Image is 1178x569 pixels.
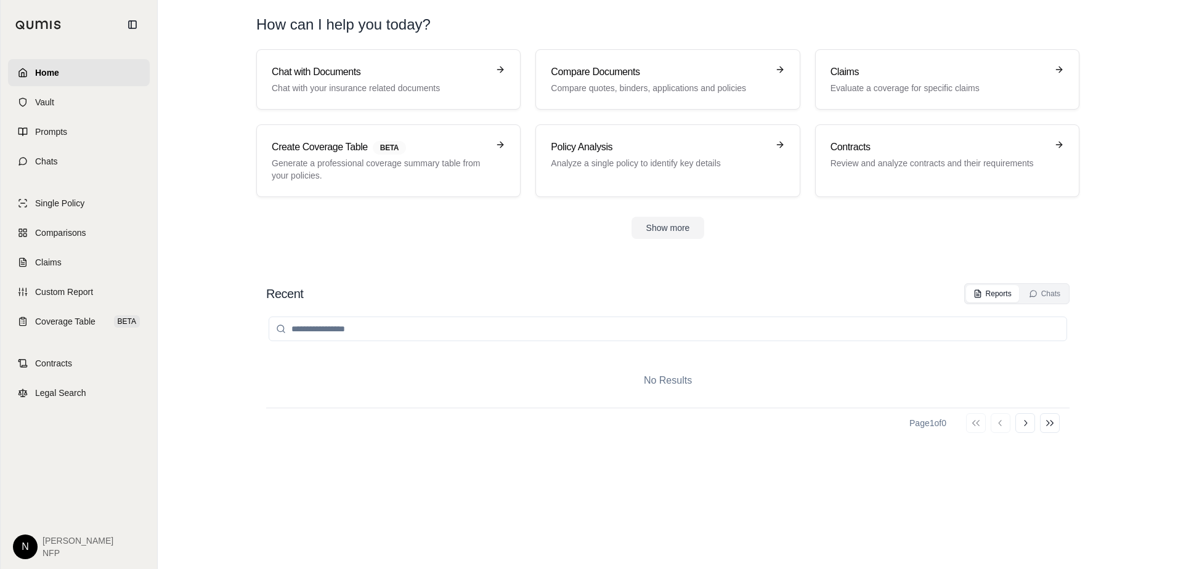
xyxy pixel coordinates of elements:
[13,535,38,559] div: N
[8,59,150,86] a: Home
[272,140,488,155] h3: Create Coverage Table
[272,82,488,94] p: Chat with your insurance related documents
[15,20,62,30] img: Qumis Logo
[35,197,84,209] span: Single Policy
[8,278,150,305] a: Custom Report
[831,157,1047,169] p: Review and analyze contracts and their requirements
[35,387,86,399] span: Legal Search
[114,315,140,328] span: BETA
[8,308,150,335] a: Coverage TableBETA
[43,547,113,559] span: NFP
[123,15,142,34] button: Collapse sidebar
[8,219,150,246] a: Comparisons
[266,353,1070,408] div: No Results
[815,49,1079,110] a: ClaimsEvaluate a coverage for specific claims
[966,285,1019,302] button: Reports
[8,350,150,377] a: Contracts
[35,155,58,167] span: Chats
[535,49,800,110] a: Compare DocumentsCompare quotes, binders, applications and policies
[1029,289,1060,299] div: Chats
[256,15,1079,34] h1: How can I help you today?
[551,157,767,169] p: Analyze a single policy to identify key details
[35,256,62,268] span: Claims
[35,96,54,108] span: Vault
[909,417,946,429] div: Page 1 of 0
[35,227,86,239] span: Comparisons
[8,148,150,175] a: Chats
[35,357,72,369] span: Contracts
[632,217,705,239] button: Show more
[8,89,150,116] a: Vault
[551,82,767,94] p: Compare quotes, binders, applications and policies
[8,118,150,145] a: Prompts
[35,126,67,138] span: Prompts
[973,289,1012,299] div: Reports
[256,124,521,197] a: Create Coverage TableBETAGenerate a professional coverage summary table from your policies.
[831,140,1047,155] h3: Contracts
[35,315,95,328] span: Coverage Table
[272,157,488,182] p: Generate a professional coverage summary table from your policies.
[815,124,1079,197] a: ContractsReview and analyze contracts and their requirements
[8,190,150,217] a: Single Policy
[551,65,767,79] h3: Compare Documents
[8,379,150,406] a: Legal Search
[35,286,93,298] span: Custom Report
[272,65,488,79] h3: Chat with Documents
[831,82,1047,94] p: Evaluate a coverage for specific claims
[831,65,1047,79] h3: Claims
[43,535,113,547] span: [PERSON_NAME]
[373,141,406,155] span: BETA
[1022,285,1068,302] button: Chats
[8,249,150,276] a: Claims
[551,140,767,155] h3: Policy Analysis
[35,67,59,79] span: Home
[535,124,800,197] a: Policy AnalysisAnalyze a single policy to identify key details
[256,49,521,110] a: Chat with DocumentsChat with your insurance related documents
[266,285,303,302] h2: Recent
